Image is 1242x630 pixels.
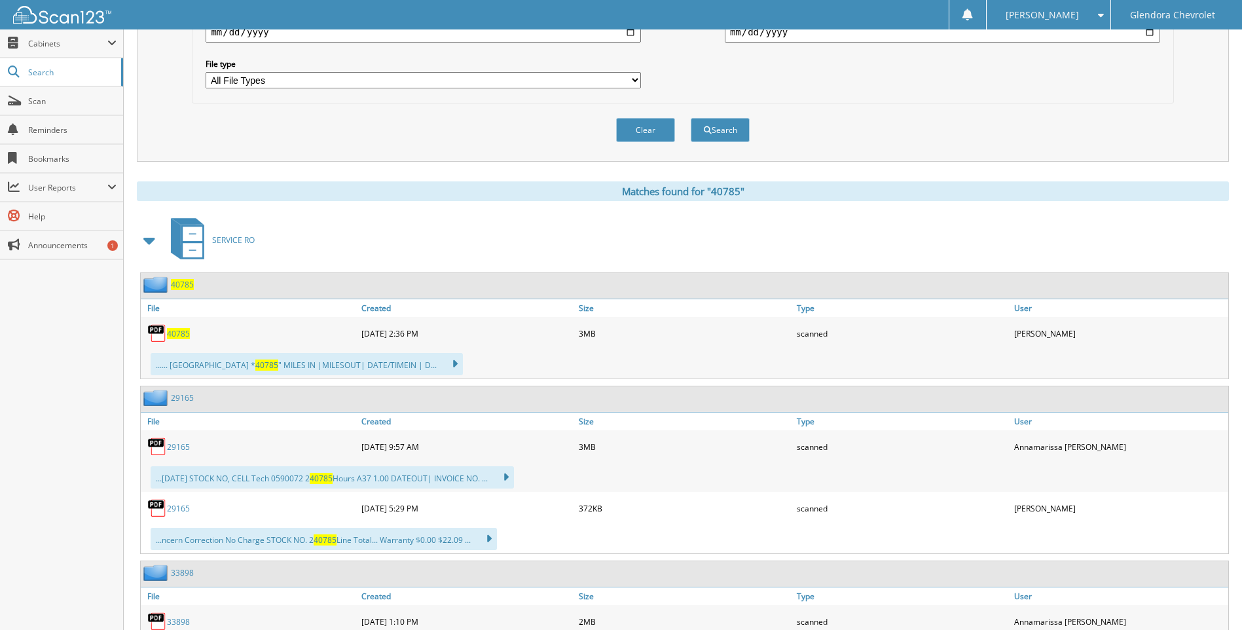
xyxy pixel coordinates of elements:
[1011,495,1228,521] div: [PERSON_NAME]
[147,437,167,456] img: PDF.png
[725,22,1160,43] input: end
[206,22,641,43] input: start
[794,299,1011,317] a: Type
[794,495,1011,521] div: scanned
[28,240,117,251] span: Announcements
[255,360,278,371] span: 40785
[13,6,111,24] img: scan123-logo-white.svg
[358,320,575,346] div: [DATE] 2:36 PM
[28,67,115,78] span: Search
[28,182,107,193] span: User Reports
[28,124,117,136] span: Reminders
[147,498,167,518] img: PDF.png
[163,214,255,266] a: SERVICE RO
[141,413,358,430] a: File
[28,153,117,164] span: Bookmarks
[206,58,641,69] label: File type
[167,616,190,627] a: 33898
[1130,11,1215,19] span: Glendora Chevrolet
[358,299,575,317] a: Created
[575,587,793,605] a: Size
[1011,587,1228,605] a: User
[1011,320,1228,346] div: [PERSON_NAME]
[691,118,750,142] button: Search
[143,276,171,293] img: folder2.png
[167,441,190,453] a: 29165
[137,181,1229,201] div: Matches found for "40785"
[1011,413,1228,430] a: User
[1011,299,1228,317] a: User
[167,503,190,514] a: 29165
[141,587,358,605] a: File
[151,466,514,489] div: ...[DATE] STOCK NO, CELL Tech 0590072 2 Hours A37 1.00 DATEOUT| INVOICE NO. ...
[167,328,190,339] a: 40785
[794,413,1011,430] a: Type
[143,565,171,581] img: folder2.png
[151,528,497,550] div: ...ncern Correction No Charge STOCK NO. 2 Line Total... Warranty $0.00 $22.09 ...
[171,392,194,403] a: 29165
[314,534,337,546] span: 40785
[107,240,118,251] div: 1
[575,299,793,317] a: Size
[1006,11,1079,19] span: [PERSON_NAME]
[28,38,107,49] span: Cabinets
[794,587,1011,605] a: Type
[310,473,333,484] span: 40785
[575,495,793,521] div: 372KB
[794,434,1011,460] div: scanned
[212,234,255,246] span: SERVICE RO
[147,324,167,343] img: PDF.png
[28,96,117,107] span: Scan
[575,413,793,430] a: Size
[575,320,793,346] div: 3MB
[616,118,675,142] button: Clear
[28,211,117,222] span: Help
[358,413,575,430] a: Created
[358,587,575,605] a: Created
[141,299,358,317] a: File
[171,567,194,578] a: 33898
[1011,434,1228,460] div: Annamarissa [PERSON_NAME]
[794,320,1011,346] div: scanned
[358,434,575,460] div: [DATE] 9:57 AM
[143,390,171,406] img: folder2.png
[171,279,194,290] a: 40785
[358,495,575,521] div: [DATE] 5:29 PM
[575,434,793,460] div: 3MB
[151,353,463,375] div: ...... [GEOGRAPHIC_DATA] * " MILES IN |MILESOUT| DATE/TIMEIN | D...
